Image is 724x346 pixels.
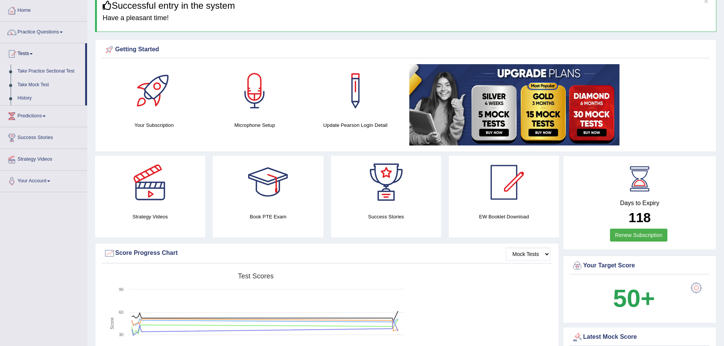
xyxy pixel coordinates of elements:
a: Renew Subscription [610,229,667,242]
h4: Strategy Videos [95,213,205,221]
h4: EW Booklet Download [449,213,559,221]
div: Latest Mock Score [572,332,708,343]
b: 50+ [613,284,655,312]
b: 118 [629,210,651,225]
a: Practice Questions [0,22,87,41]
text: 60 [119,310,124,314]
h4: Book PTE Exam [213,213,323,221]
a: Success Stories [0,127,87,146]
img: small5.jpg [409,64,619,145]
h4: Have a pleasant time! [103,14,710,22]
a: Predictions [0,106,87,125]
a: Take Practice Sectional Test [14,65,85,78]
a: Tests [0,43,85,62]
a: History [14,92,85,105]
h4: Update Pearson Login Detail [309,121,402,129]
div: Score Progress Chart [104,248,550,259]
a: Strategy Videos [0,149,87,168]
div: Your Target Score [572,260,708,272]
a: Your Account [0,171,87,190]
h4: Success Stories [331,213,441,221]
div: Getting Started [104,44,708,55]
h4: Days to Expiry [572,200,708,207]
text: 30 [119,332,124,337]
a: Take Mock Test [14,78,85,92]
h3: Successful entry in the system [103,1,710,11]
h4: Microphone Setup [208,121,301,129]
tspan: Score [109,318,115,330]
text: 90 [119,287,124,292]
tspan: Test scores [238,272,274,280]
h4: Your Subscription [108,121,201,129]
